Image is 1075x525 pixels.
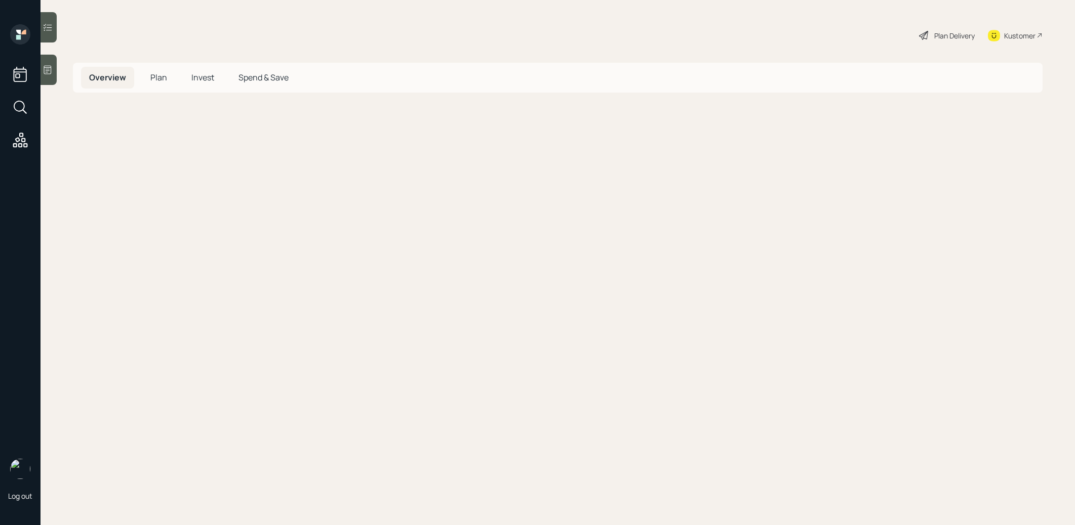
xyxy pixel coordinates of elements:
[89,72,126,83] span: Overview
[1004,30,1036,41] div: Kustomer
[150,72,167,83] span: Plan
[934,30,975,41] div: Plan Delivery
[238,72,289,83] span: Spend & Save
[8,491,32,501] div: Log out
[191,72,214,83] span: Invest
[10,459,30,479] img: treva-nostdahl-headshot.png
